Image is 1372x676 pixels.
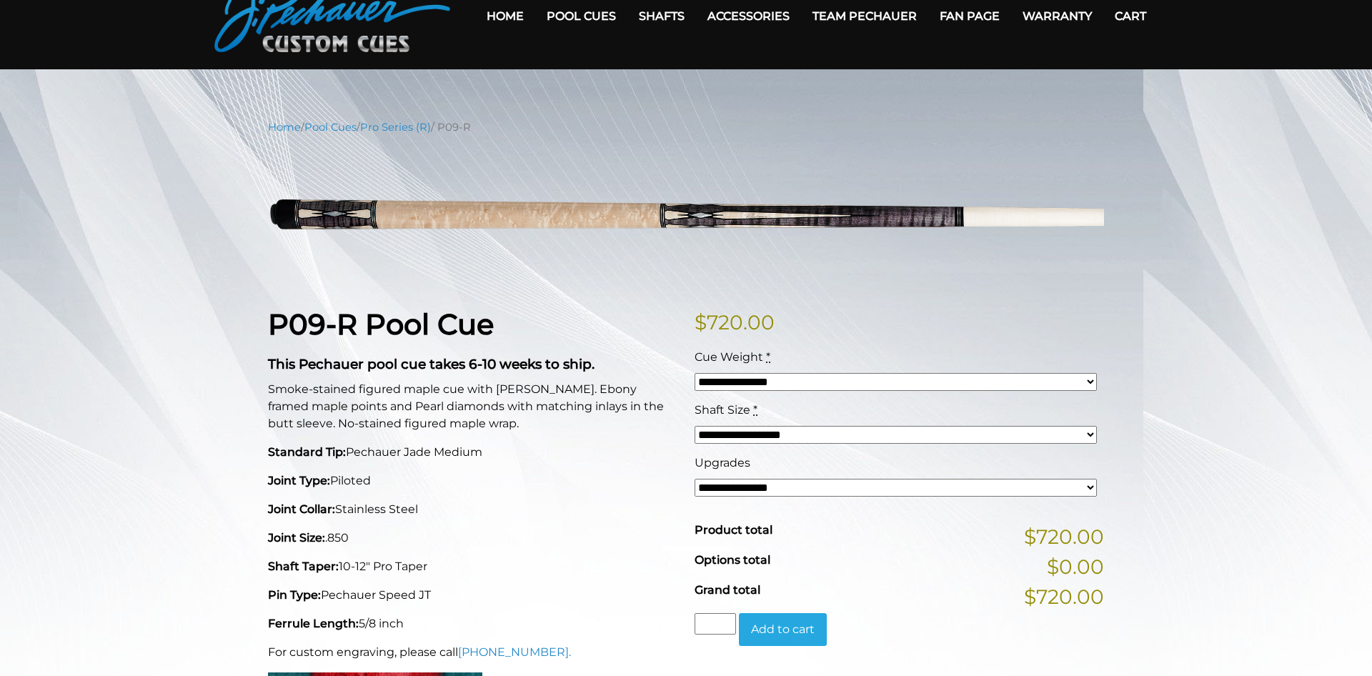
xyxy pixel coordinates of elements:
span: Options total [695,553,770,567]
bdi: 720.00 [695,310,775,334]
span: $720.00 [1024,582,1104,612]
abbr: required [753,403,757,417]
p: Stainless Steel [268,501,677,518]
strong: Pin Type: [268,588,321,602]
a: Pool Cues [304,121,357,134]
strong: Joint Type: [268,474,330,487]
span: Cue Weight [695,350,763,364]
span: Upgrades [695,456,750,469]
span: Shaft Size [695,403,750,417]
nav: Breadcrumb [268,119,1104,135]
span: $0.00 [1047,552,1104,582]
a: Pro Series (R) [360,121,431,134]
p: .850 [268,530,677,547]
span: $720.00 [1024,522,1104,552]
p: 10-12" Pro Taper [268,558,677,575]
p: For custom engraving, please call [268,644,677,661]
strong: P09-R Pool Cue [268,307,494,342]
span: Product total [695,523,772,537]
strong: Joint Collar: [268,502,335,516]
input: Product quantity [695,613,736,635]
a: [PHONE_NUMBER]. [458,645,571,659]
strong: Joint Size: [268,531,325,545]
p: Smoke-stained figured maple cue with [PERSON_NAME]. Ebony framed maple points and Pearl diamonds ... [268,381,677,432]
strong: Shaft Taper: [268,560,339,573]
p: 5/8 inch [268,615,677,632]
p: Pechauer Jade Medium [268,444,677,461]
span: Grand total [695,583,760,597]
strong: Ferrule Length: [268,617,359,630]
a: Home [268,121,301,134]
strong: This Pechauer pool cue takes 6-10 weeks to ship. [268,356,595,372]
abbr: required [766,350,770,364]
p: Pechauer Speed JT [268,587,677,604]
p: Piloted [268,472,677,489]
span: $ [695,310,707,334]
img: P09-R.png [268,146,1104,285]
strong: Standard Tip: [268,445,346,459]
button: Add to cart [739,613,827,646]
